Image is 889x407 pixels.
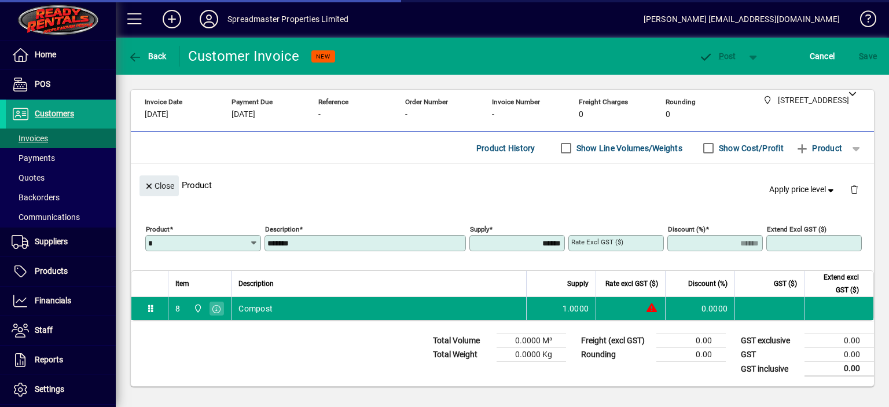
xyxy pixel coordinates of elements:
td: Total Volume [427,334,497,348]
td: Freight (excl GST) [575,334,656,348]
mat-label: Supply [470,225,489,233]
button: Add [153,9,190,30]
div: Customer Invoice [188,47,300,65]
app-page-header-button: Close [137,180,182,190]
span: Staff [35,325,53,335]
label: Show Cost/Profit [717,142,784,154]
app-page-header-button: Delete [840,184,868,195]
td: GST inclusive [735,362,804,376]
span: [DATE] [232,110,255,119]
span: Item [175,277,189,290]
td: GST exclusive [735,334,804,348]
mat-label: Description [265,225,299,233]
span: Settings [35,384,64,394]
a: Communications [6,207,116,227]
span: [DATE] [145,110,168,119]
span: Discount (%) [688,277,728,290]
button: Cancel [807,46,838,67]
td: 0.0000 Kg [497,348,566,362]
span: - [318,110,321,119]
button: Product History [472,138,540,159]
span: Compost [238,303,273,314]
td: GST [735,348,804,362]
a: Settings [6,375,116,404]
td: 0.00 [804,362,874,376]
span: 1.0000 [563,303,589,314]
td: 0.00 [804,334,874,348]
td: Rounding [575,348,656,362]
div: [PERSON_NAME] [EMAIL_ADDRESS][DOMAIN_NAME] [644,10,840,28]
span: Description [238,277,274,290]
span: GST ($) [774,277,797,290]
span: 965 State Highway 2 [190,302,204,315]
span: Backorders [12,193,60,202]
button: Save [856,46,880,67]
a: Backorders [6,188,116,207]
span: NEW [316,53,330,60]
span: ost [699,52,736,61]
span: - [405,110,407,119]
a: POS [6,70,116,99]
span: Rate excl GST ($) [605,277,658,290]
button: Apply price level [765,179,841,200]
a: Financials [6,287,116,316]
a: Home [6,41,116,69]
span: Extend excl GST ($) [811,271,859,296]
mat-label: Rate excl GST ($) [571,238,623,246]
button: Profile [190,9,227,30]
span: Cancel [810,47,835,65]
span: Invoices [12,134,48,143]
a: Reports [6,346,116,375]
span: POS [35,79,50,89]
td: 0.00 [656,334,726,348]
span: Home [35,50,56,59]
span: P [719,52,724,61]
span: Communications [12,212,80,222]
a: Payments [6,148,116,168]
span: 0 [579,110,583,119]
span: Back [128,52,167,61]
span: S [859,52,864,61]
span: Payments [12,153,55,163]
button: Delete [840,175,868,203]
span: Product [795,139,842,157]
span: Products [35,266,68,276]
span: ave [859,47,877,65]
td: 0.0000 M³ [497,334,566,348]
td: 0.00 [804,348,874,362]
span: Suppliers [35,237,68,246]
div: Spreadmaster Properties Limited [227,10,348,28]
button: Product [789,138,848,159]
button: Back [125,46,170,67]
td: 0.00 [656,348,726,362]
span: Customers [35,109,74,118]
td: Total Weight [427,348,497,362]
span: Product History [476,139,535,157]
a: Suppliers [6,228,116,256]
span: Supply [567,277,589,290]
span: 0 [666,110,670,119]
a: Knowledge Base [851,2,875,40]
span: Close [144,177,174,196]
a: Staff [6,316,116,345]
mat-label: Discount (%) [668,225,706,233]
a: Quotes [6,168,116,188]
button: Post [693,46,742,67]
mat-label: Extend excl GST ($) [767,225,826,233]
label: Show Line Volumes/Weights [574,142,682,154]
a: Products [6,257,116,286]
app-page-header-button: Back [116,46,179,67]
button: Close [139,175,179,196]
span: Apply price level [769,184,836,196]
span: - [492,110,494,119]
span: Quotes [12,173,45,182]
div: Product [131,164,874,206]
span: Financials [35,296,71,305]
div: 8 [175,303,180,314]
td: 0.0000 [665,297,734,320]
span: Reports [35,355,63,364]
a: Invoices [6,129,116,148]
mat-label: Product [146,225,170,233]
